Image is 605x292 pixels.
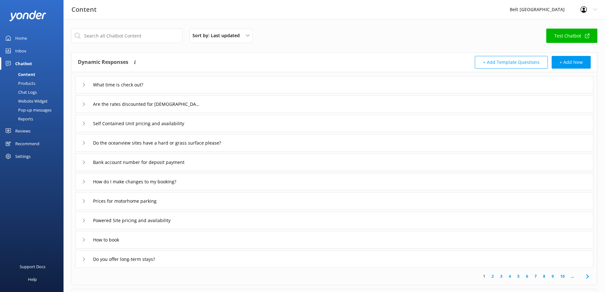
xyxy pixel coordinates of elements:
div: Recommend [15,137,39,150]
div: Reviews [15,125,30,137]
a: 2 [488,273,497,279]
a: 10 [557,273,568,279]
button: + Add New [552,56,591,69]
div: Chat Logs [4,88,37,97]
span: Sort by: Last updated [192,32,244,39]
a: 3 [497,273,506,279]
div: Pop-up messages [4,105,51,114]
button: + Add Template Questions [475,56,548,69]
h3: Content [71,4,97,15]
a: 8 [540,273,548,279]
div: Reports [4,114,33,123]
input: Search all Chatbot Content [71,29,182,43]
a: Reports [4,114,64,123]
div: Products [4,79,35,88]
a: Chat Logs [4,88,64,97]
a: Pop-up messages [4,105,64,114]
div: Content [4,70,35,79]
div: Settings [15,150,30,163]
a: 6 [523,273,531,279]
a: Website Widget [4,97,64,105]
div: Support Docs [20,260,45,273]
div: Home [15,32,27,44]
a: Content [4,70,64,79]
a: 9 [548,273,557,279]
a: 1 [480,273,488,279]
h4: Dynamic Responses [78,56,128,69]
a: Products [4,79,64,88]
a: 5 [514,273,523,279]
img: yonder-white-logo.png [10,10,46,21]
a: Test Chatbot [546,29,597,43]
div: Website Widget [4,97,48,105]
a: 4 [506,273,514,279]
div: Help [28,273,37,286]
div: Inbox [15,44,26,57]
div: Chatbot [15,57,32,70]
a: 7 [531,273,540,279]
span: ... [568,273,577,279]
